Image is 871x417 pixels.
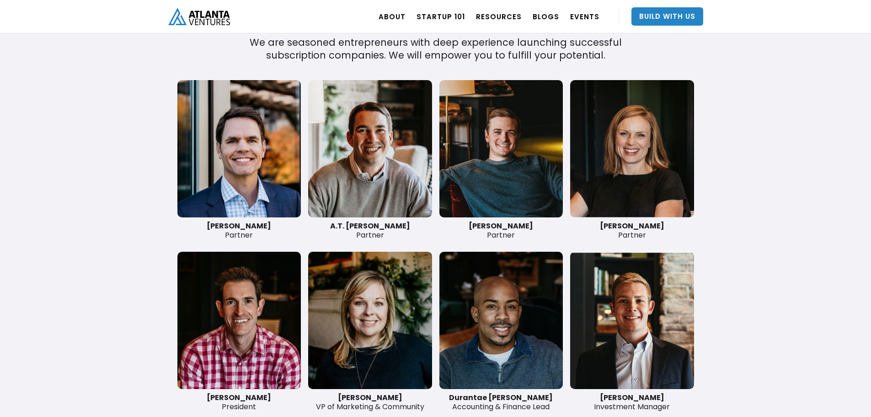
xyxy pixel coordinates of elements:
[600,392,664,403] strong: [PERSON_NAME]
[330,221,410,231] strong: A.T. [PERSON_NAME]
[417,4,465,29] a: Startup 101
[177,222,301,240] div: Partner
[439,393,563,412] div: Accounting & Finance Lead
[570,222,694,240] div: Partner
[449,392,553,403] strong: Durantae [PERSON_NAME]
[207,221,271,231] strong: [PERSON_NAME]
[379,4,406,29] a: ABOUT
[439,222,563,240] div: Partner
[631,7,703,26] a: Build With Us
[476,4,522,29] a: RESOURCES
[308,393,432,412] div: VP of Marketing & Community
[469,221,533,231] strong: [PERSON_NAME]
[177,393,301,412] div: President
[207,392,271,403] strong: [PERSON_NAME]
[338,392,402,403] strong: [PERSON_NAME]
[308,222,432,240] div: Partner
[570,4,599,29] a: EVENTS
[570,393,694,412] div: Investment Manager
[600,221,664,231] strong: [PERSON_NAME]
[533,4,559,29] a: BLOGS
